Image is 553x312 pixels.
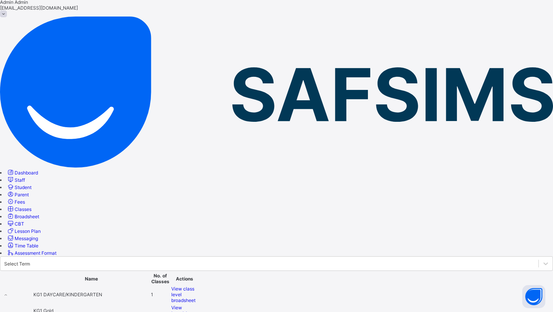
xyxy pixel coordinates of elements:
[7,184,31,190] a: Student
[171,286,198,303] a: View class level broadsheet
[7,199,25,205] a: Fees
[7,214,39,219] a: Broadsheet
[43,292,102,297] span: DAYCARE/KINDERGARTEN
[171,272,198,285] th: Actions
[4,261,30,267] div: Select Term
[15,221,24,227] span: CBT
[522,285,545,308] button: Open asap
[151,292,153,297] span: 1
[33,272,150,285] th: Name
[15,177,25,183] span: Staff
[15,214,39,219] span: Broadsheet
[15,199,25,205] span: Fees
[15,236,38,241] span: Messaging
[7,170,38,176] a: Dashboard
[15,184,31,190] span: Student
[7,243,38,249] a: Time Table
[7,192,29,197] a: Parent
[7,221,24,227] a: CBT
[7,236,38,241] a: Messaging
[7,228,41,234] a: Lesson Plan
[33,292,43,297] span: KG1
[7,206,31,212] a: Classes
[7,250,56,256] a: Assessment Format
[15,170,38,176] span: Dashboard
[7,177,25,183] a: Staff
[15,206,31,212] span: Classes
[15,228,41,234] span: Lesson Plan
[15,192,29,197] span: Parent
[151,272,170,285] th: No. of Classes
[15,243,38,249] span: Time Table
[171,286,195,303] span: View class level broadsheet
[15,250,56,256] span: Assessment Format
